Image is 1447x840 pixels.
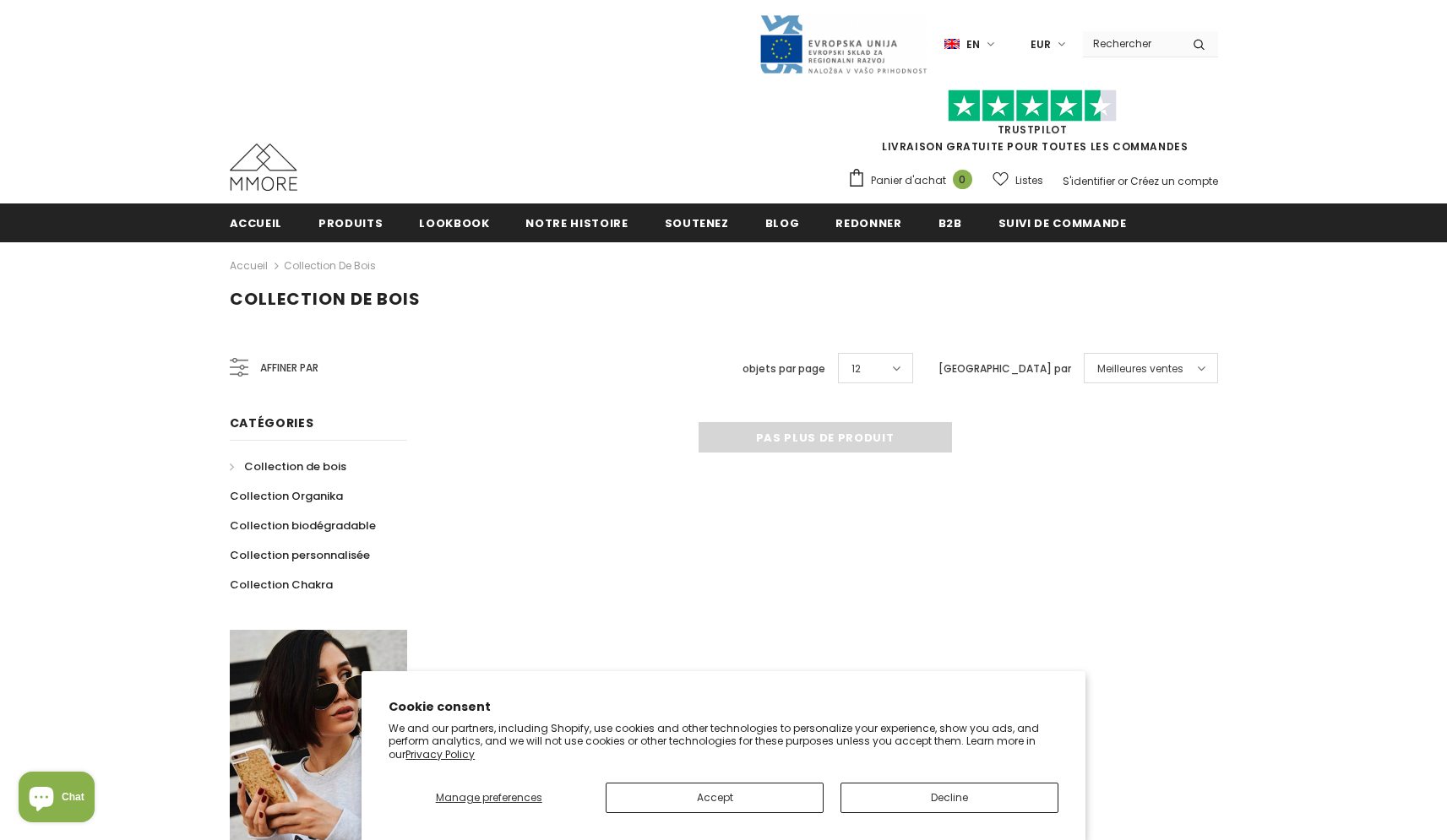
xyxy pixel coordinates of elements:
[318,215,383,231] span: Produits
[389,783,589,813] button: Manage preferences
[230,518,376,534] span: Collection biodégradable
[1097,360,1183,377] span: Meilleures ventes
[230,540,370,570] a: Collection personnalisée
[665,215,729,231] span: soutenez
[993,165,1043,195] a: Listes
[230,452,346,481] a: Collection de bois
[765,215,800,231] span: Blog
[998,215,1127,231] span: Suivi de commande
[759,36,927,51] a: Javni Razpis
[759,14,927,75] img: Javni Razpis
[230,215,283,231] span: Accueil
[938,203,962,241] a: B2B
[851,360,861,377] span: 12
[230,287,421,311] span: Collection de bois
[230,144,297,191] img: Cas MMORE
[1063,174,1115,188] a: S'identifier
[1031,36,1051,53] span: EUR
[998,122,1068,137] a: TrustPilot
[389,722,1058,761] p: We and our partners, including Shopify, use cookies and other technologies to personalize your ex...
[835,203,901,241] a: Redonner
[835,215,901,231] span: Redonner
[1083,31,1180,56] input: Search Site
[948,89,1117,122] img: Faites confiance aux étoiles pilotes
[1015,172,1043,189] span: Listes
[244,458,346,474] span: Collection de bois
[230,511,376,540] a: Collection biodégradable
[665,203,729,241] a: soutenez
[847,97,1218,154] span: LIVRAISON GRATUITE POUR TOUTES LES COMMANDES
[1118,174,1128,188] span: or
[389,698,1058,716] h2: Cookie consent
[944,37,960,51] img: i-lang-1.png
[284,258,376,273] a: Collection de bois
[230,256,268,276] a: Accueil
[419,203,489,241] a: Lookbook
[230,547,370,563] span: Collection personnalisée
[743,360,825,377] label: objets par page
[230,577,333,593] span: Collection Chakra
[871,172,946,189] span: Panier d'achat
[938,360,1071,377] label: [GEOGRAPHIC_DATA] par
[230,488,343,504] span: Collection Organika
[847,168,981,193] a: Panier d'achat 0
[953,170,972,189] span: 0
[260,359,318,377] span: Affiner par
[765,203,800,241] a: Blog
[318,203,383,241] a: Produits
[998,203,1127,241] a: Suivi de commande
[525,203,628,241] a: Notre histoire
[938,215,962,231] span: B2B
[840,783,1058,813] button: Decline
[405,747,475,761] a: Privacy Policy
[606,783,824,813] button: Accept
[230,415,314,431] span: Catégories
[14,772,100,826] inbox-online-store-chat: Shopify online store chat
[230,203,283,241] a: Accueil
[230,570,333,599] a: Collection Chakra
[525,215,628,231] span: Notre histoire
[419,215,489,231] span: Lookbook
[966,36,980,53] span: en
[436,790,542,805] span: Manage preferences
[1130,174,1218,188] a: Créez un compte
[230,481,343,511] a: Collection Organika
